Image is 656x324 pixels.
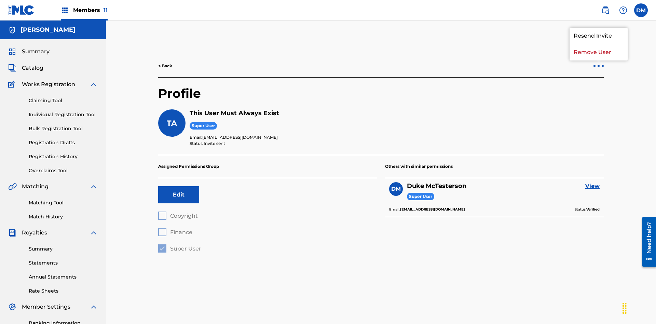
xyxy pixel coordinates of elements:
[158,86,604,109] h2: Profile
[385,155,604,178] p: Others with similar permissions
[158,155,377,178] p: Assigned Permissions Group
[29,199,98,206] a: Matching Tool
[29,153,98,160] a: Registration History
[570,28,628,44] p: Resend Invite
[8,48,50,56] a: SummarySummary
[190,134,604,140] p: Email:
[29,111,98,118] a: Individual Registration Tool
[22,80,75,89] span: Works Registration
[637,214,656,270] iframe: Resource Center
[104,7,108,13] span: 11
[634,3,648,17] div: User Menu
[8,48,16,56] img: Summary
[400,207,465,212] b: [EMAIL_ADDRESS][DOMAIN_NAME]
[20,26,76,34] h5: RONALD MCTESTERSON
[29,125,98,132] a: Bulk Registration Tool
[190,122,217,130] span: Super User
[90,229,98,237] img: expand
[61,6,69,14] img: Top Rightsholders
[391,185,401,193] span: DM
[22,183,49,191] span: Matching
[73,6,108,14] span: Members
[601,6,610,14] img: search
[8,183,17,191] img: Matching
[616,3,630,17] div: Help
[570,44,628,60] p: Remove User
[29,259,98,267] a: Statements
[158,186,199,203] button: Edit
[8,64,43,72] a: CatalogCatalog
[29,167,98,174] a: Overclaims Tool
[202,135,278,140] span: [EMAIL_ADDRESS][DOMAIN_NAME]
[575,206,600,213] p: Status:
[190,140,604,147] p: Status:
[586,207,600,212] b: Verified
[407,193,434,201] span: Super User
[619,298,630,319] div: Drag
[204,141,225,146] span: Invite sent
[8,26,16,34] img: Accounts
[29,97,98,104] a: Claiming Tool
[22,229,47,237] span: Royalties
[29,245,98,253] a: Summary
[8,229,16,237] img: Royalties
[8,5,35,15] img: MLC Logo
[8,64,16,72] img: Catalog
[167,119,177,128] span: TA
[22,48,50,56] span: Summary
[619,6,627,14] img: help
[29,287,98,295] a: Rate Sheets
[407,182,466,190] h5: Duke McTesterson
[90,183,98,191] img: expand
[389,206,465,213] p: Email:
[29,213,98,220] a: Match History
[622,291,656,324] iframe: Chat Widget
[158,63,172,69] a: < Back
[190,109,604,117] h5: This User Must Always Exist
[585,182,600,190] a: View
[90,303,98,311] img: expand
[29,139,98,146] a: Registration Drafts
[8,80,17,89] img: Works Registration
[90,80,98,89] img: expand
[29,273,98,281] a: Annual Statements
[22,64,43,72] span: Catalog
[8,303,16,311] img: Member Settings
[22,303,70,311] span: Member Settings
[599,3,612,17] a: Public Search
